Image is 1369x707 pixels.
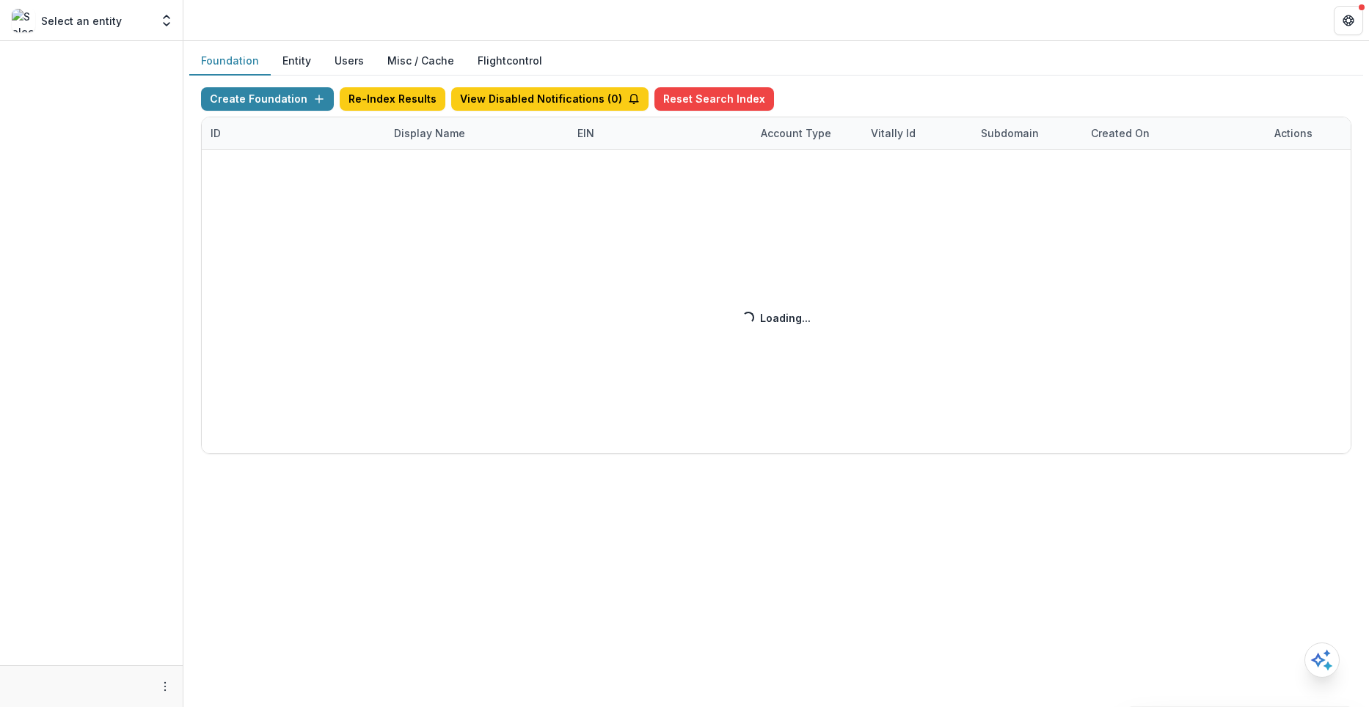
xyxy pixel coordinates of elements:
button: Entity [271,47,323,76]
button: Misc / Cache [376,47,466,76]
button: Open AI Assistant [1304,642,1340,678]
button: Get Help [1334,6,1363,35]
p: Select an entity [41,13,122,29]
button: Foundation [189,47,271,76]
button: More [156,678,174,695]
button: Open entity switcher [156,6,177,35]
a: Flightcontrol [478,53,542,68]
button: Users [323,47,376,76]
img: Select an entity [12,9,35,32]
